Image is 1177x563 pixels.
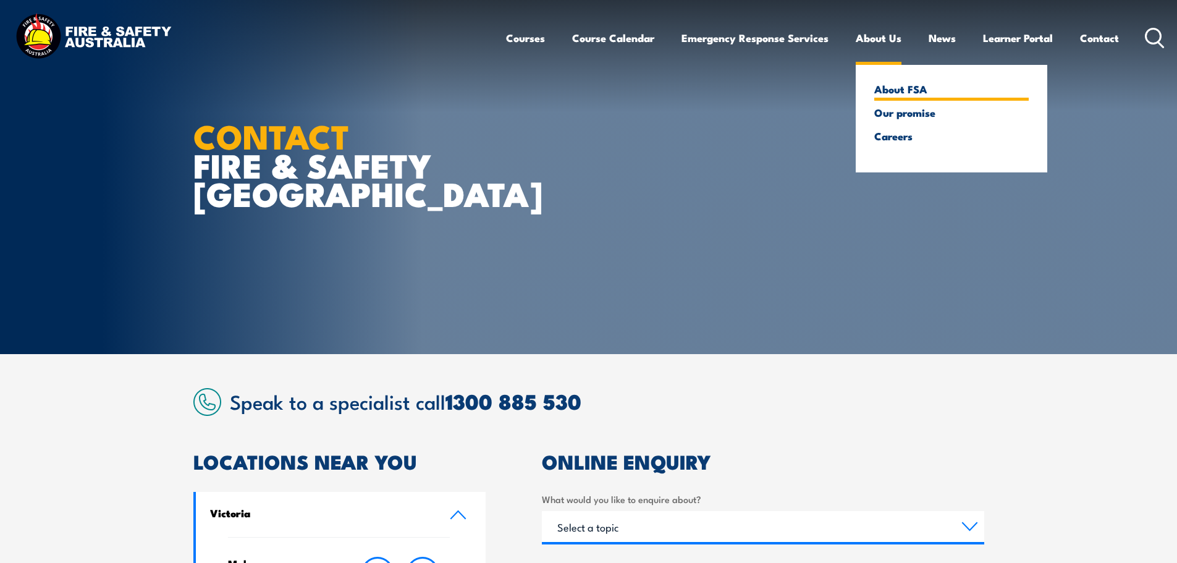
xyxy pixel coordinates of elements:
[193,452,486,470] h2: LOCATIONS NEAR YOU
[681,22,829,54] a: Emergency Response Services
[1080,22,1119,54] a: Contact
[874,83,1029,95] a: About FSA
[542,492,984,506] label: What would you like to enquire about?
[506,22,545,54] a: Courses
[983,22,1053,54] a: Learner Portal
[542,452,984,470] h2: ONLINE ENQUIRY
[193,121,499,208] h1: FIRE & SAFETY [GEOGRAPHIC_DATA]
[193,109,350,161] strong: CONTACT
[445,384,581,417] a: 1300 885 530
[856,22,901,54] a: About Us
[572,22,654,54] a: Course Calendar
[874,130,1029,142] a: Careers
[210,506,431,520] h4: Victoria
[196,492,486,537] a: Victoria
[929,22,956,54] a: News
[230,390,984,412] h2: Speak to a specialist call
[874,107,1029,118] a: Our promise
